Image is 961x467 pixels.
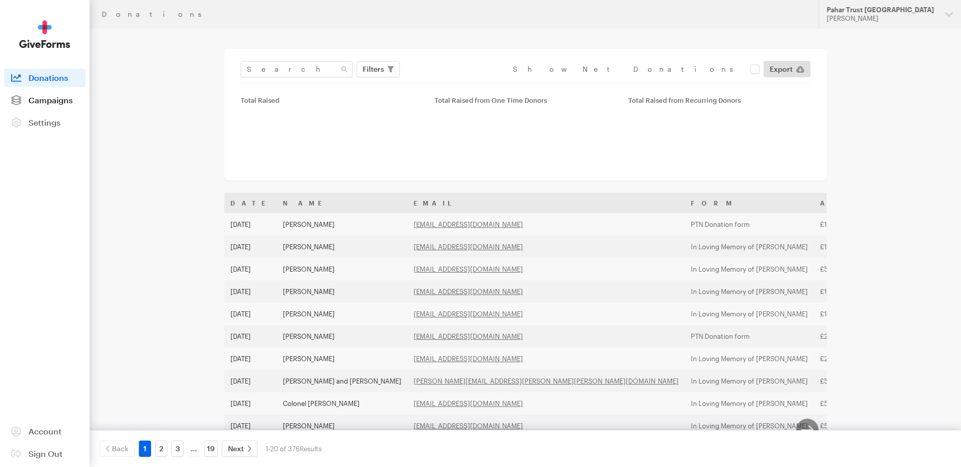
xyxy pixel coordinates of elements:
[4,91,85,109] a: Campaigns
[277,392,407,415] td: Colonel [PERSON_NAME]
[224,415,277,437] td: [DATE]
[685,236,814,258] td: In Loving Memory of [PERSON_NAME]
[814,392,896,415] td: £50.00
[814,193,896,213] th: Amount
[685,280,814,303] td: In Loving Memory of [PERSON_NAME]
[814,370,896,392] td: £50.00
[171,441,184,457] a: 3
[28,449,63,458] span: Sign Out
[277,193,407,213] th: Name
[814,325,896,347] td: £21.24
[155,441,167,457] a: 2
[241,61,353,77] input: Search Name & Email
[414,422,523,430] a: [EMAIL_ADDRESS][DOMAIN_NAME]
[827,14,937,23] div: [PERSON_NAME]
[685,303,814,325] td: In Loving Memory of [PERSON_NAME]
[277,280,407,303] td: [PERSON_NAME]
[414,243,523,251] a: [EMAIL_ADDRESS][DOMAIN_NAME]
[224,325,277,347] td: [DATE]
[814,236,896,258] td: £15.00
[414,310,523,318] a: [EMAIL_ADDRESS][DOMAIN_NAME]
[277,415,407,437] td: [PERSON_NAME]
[224,193,277,213] th: Date
[827,6,937,14] div: Pahar Trust [GEOGRAPHIC_DATA]
[414,287,523,296] a: [EMAIL_ADDRESS][DOMAIN_NAME]
[224,392,277,415] td: [DATE]
[204,441,218,457] a: 19
[814,303,896,325] td: £15.00
[224,347,277,370] td: [DATE]
[814,347,896,370] td: £25.00
[277,303,407,325] td: [PERSON_NAME]
[414,332,523,340] a: [EMAIL_ADDRESS][DOMAIN_NAME]
[414,355,523,363] a: [EMAIL_ADDRESS][DOMAIN_NAME]
[277,258,407,280] td: [PERSON_NAME]
[224,280,277,303] td: [DATE]
[685,258,814,280] td: In Loving Memory of [PERSON_NAME]
[4,113,85,132] a: Settings
[764,61,810,77] a: Export
[28,95,73,105] span: Campaigns
[414,377,679,385] a: [PERSON_NAME][EMAIL_ADDRESS][PERSON_NAME][PERSON_NAME][DOMAIN_NAME]
[414,220,523,228] a: [EMAIL_ADDRESS][DOMAIN_NAME]
[407,193,685,213] th: Email
[277,370,407,392] td: [PERSON_NAME] and [PERSON_NAME]
[300,445,322,453] span: Results
[363,63,384,75] span: Filters
[685,325,814,347] td: PTN Donation form
[19,20,70,48] img: GiveForms
[222,441,257,457] a: Next
[224,370,277,392] td: [DATE]
[814,415,896,437] td: £50.00
[685,347,814,370] td: In Loving Memory of [PERSON_NAME]
[357,61,400,77] button: Filters
[28,426,62,436] span: Account
[685,370,814,392] td: In Loving Memory of [PERSON_NAME]
[4,69,85,87] a: Donations
[224,303,277,325] td: [DATE]
[414,265,523,273] a: [EMAIL_ADDRESS][DOMAIN_NAME]
[685,415,814,437] td: In Loving Memory of [PERSON_NAME]
[28,118,61,127] span: Settings
[266,441,322,457] div: 1-20 of 376
[28,73,68,82] span: Donations
[770,63,793,75] span: Export
[685,213,814,236] td: PTN Donation form
[628,96,810,104] div: Total Raised from Recurring Donors
[224,213,277,236] td: [DATE]
[814,280,896,303] td: £100.00
[224,236,277,258] td: [DATE]
[814,258,896,280] td: £50.00
[277,236,407,258] td: [PERSON_NAME]
[224,258,277,280] td: [DATE]
[277,213,407,236] td: [PERSON_NAME]
[277,325,407,347] td: [PERSON_NAME]
[241,96,422,104] div: Total Raised
[685,193,814,213] th: Form
[434,96,616,104] div: Total Raised from One Time Donors
[414,399,523,407] a: [EMAIL_ADDRESS][DOMAIN_NAME]
[277,347,407,370] td: [PERSON_NAME]
[4,445,85,463] a: Sign Out
[228,443,244,455] span: Next
[814,213,896,236] td: £1.00
[685,392,814,415] td: In Loving Memory of [PERSON_NAME]
[4,422,85,441] a: Account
